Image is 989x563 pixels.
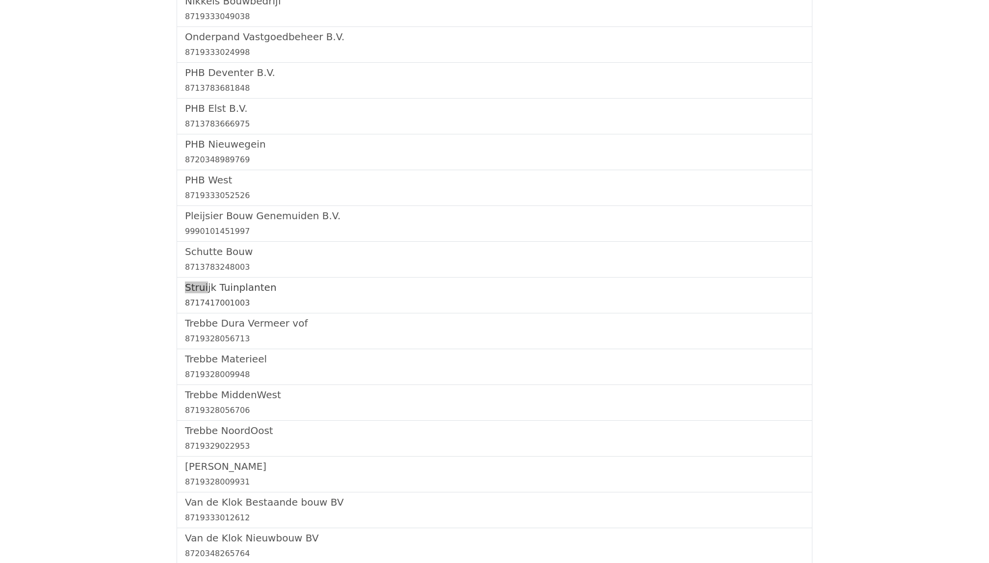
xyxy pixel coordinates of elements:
a: PHB Elst B.V.8713783666975 [185,102,804,130]
a: Pleijsier Bouw Genemuiden B.V.9990101451997 [185,210,804,237]
div: 8719328056706 [185,405,804,416]
a: PHB Nieuwegein8720348989769 [185,138,804,166]
h5: PHB Nieuwegein [185,138,804,150]
h5: Struijk Tuinplanten [185,281,804,293]
div: 8719333024998 [185,47,804,58]
h5: Trebbe Materieel [185,353,804,365]
div: 8720348989769 [185,154,804,166]
h5: Trebbe Dura Vermeer vof [185,317,804,329]
h5: Van de Klok Nieuwbouw BV [185,532,804,544]
div: 8717417001003 [185,297,804,309]
a: [PERSON_NAME]8719328009931 [185,461,804,488]
div: 8719328009931 [185,476,804,488]
h5: Van de Klok Bestaande bouw BV [185,496,804,508]
div: 8720348265764 [185,548,804,560]
a: PHB Deventer B.V.8713783681848 [185,67,804,94]
a: Van de Klok Nieuwbouw BV8720348265764 [185,532,804,560]
a: Trebbe NoordOost8719329022953 [185,425,804,452]
h5: PHB West [185,174,804,186]
div: 8713783666975 [185,118,804,130]
a: Trebbe Dura Vermeer vof8719328056713 [185,317,804,345]
h5: [PERSON_NAME] [185,461,804,472]
h5: Onderpand Vastgoedbeheer B.V. [185,31,804,43]
div: 8713783681848 [185,82,804,94]
a: Onderpand Vastgoedbeheer B.V.8719333024998 [185,31,804,58]
div: 8713783248003 [185,261,804,273]
div: 8719333012612 [185,512,804,524]
h5: Trebbe MiddenWest [185,389,804,401]
div: 8719328009948 [185,369,804,381]
div: 8719333049038 [185,11,804,23]
div: 8719329022953 [185,440,804,452]
h5: PHB Elst B.V. [185,102,804,114]
h5: Trebbe NoordOost [185,425,804,436]
a: Trebbe MiddenWest8719328056706 [185,389,804,416]
a: Van de Klok Bestaande bouw BV8719333012612 [185,496,804,524]
a: Schutte Bouw8713783248003 [185,246,804,273]
h5: Pleijsier Bouw Genemuiden B.V. [185,210,804,222]
div: 9990101451997 [185,226,804,237]
a: Struijk Tuinplanten8717417001003 [185,281,804,309]
div: 8719333052526 [185,190,804,202]
a: Trebbe Materieel8719328009948 [185,353,804,381]
h5: PHB Deventer B.V. [185,67,804,78]
h5: Schutte Bouw [185,246,804,257]
a: PHB West8719333052526 [185,174,804,202]
div: 8719328056713 [185,333,804,345]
